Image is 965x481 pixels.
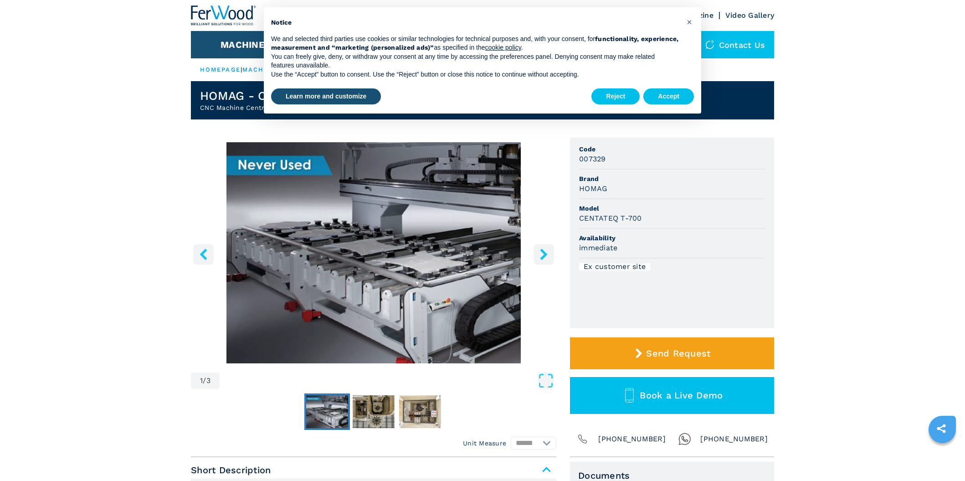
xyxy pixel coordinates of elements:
h2: CNC Machine Centres With Pod And Rail [200,103,357,112]
button: Close this notice [682,15,697,29]
img: 6781de618f4ea2a9124c1d9a9049703c [353,395,395,428]
div: Ex customer site [579,263,650,270]
iframe: Chat [926,440,958,474]
button: Reject [591,88,640,105]
span: Model [579,204,765,213]
h3: 007329 [579,154,606,164]
nav: Thumbnail Navigation [191,393,556,430]
span: Documents [578,470,766,481]
span: Code [579,145,765,154]
a: machines [242,66,282,73]
p: Use the “Accept” button to consent. Use the “Reject” button or close this notice to continue with... [271,70,679,79]
span: | [241,66,242,73]
span: Book a Live Demo [640,390,723,401]
button: right-button [534,244,554,264]
p: You can freely give, deny, or withdraw your consent at any time by accessing the preferences pane... [271,52,679,70]
button: Go to Slide 3 [397,393,443,430]
img: Phone [576,433,589,445]
a: HOMEPAGE [200,66,241,73]
img: Contact us [705,40,714,49]
button: Go to Slide 1 [304,393,350,430]
img: 37ced464391e4e9fb269dfaf2d1b2578 [306,395,348,428]
span: 3 [206,377,210,384]
span: Availability [579,233,765,243]
a: sharethis [930,417,953,440]
button: Send Request [570,337,774,369]
img: Ferwood [191,5,257,26]
button: Learn more and customize [271,88,381,105]
img: 10f1c9f45b89e0ba9de0ec94874fb202 [399,395,441,428]
span: [PHONE_NUMBER] [598,433,666,445]
button: Machines [221,39,271,50]
h3: immediate [579,243,617,253]
p: We and selected third parties use cookies or similar technologies for technical purposes and, wit... [271,35,679,52]
span: Brand [579,174,765,183]
h3: HOMAG [579,183,607,194]
div: Go to Slide 1 [191,142,556,363]
a: Video Gallery [725,11,774,20]
img: Whatsapp [678,433,691,445]
span: [PHONE_NUMBER] [700,433,768,445]
img: CNC Machine Centres With Pod And Rail HOMAG CENTATEQ T-700 [191,142,556,363]
a: cookie policy [485,44,521,51]
button: Open Fullscreen [222,372,554,389]
span: × [687,16,692,27]
span: / [203,377,206,384]
span: 1 [200,377,203,384]
button: Book a Live Demo [570,377,774,414]
button: Accept [643,88,694,105]
h2: Notice [271,18,679,27]
div: Contact us [696,31,775,58]
button: Go to Slide 2 [351,393,396,430]
em: Unit Measure [463,439,506,448]
span: Send Request [646,348,710,359]
h3: CENTATEQ T-700 [579,213,642,223]
h1: HOMAG - CENTATEQ T-700 [200,88,357,103]
button: left-button [193,244,214,264]
strong: functionality, experience, measurement and “marketing (personalized ads)” [271,35,679,52]
span: Short Description [191,462,556,478]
